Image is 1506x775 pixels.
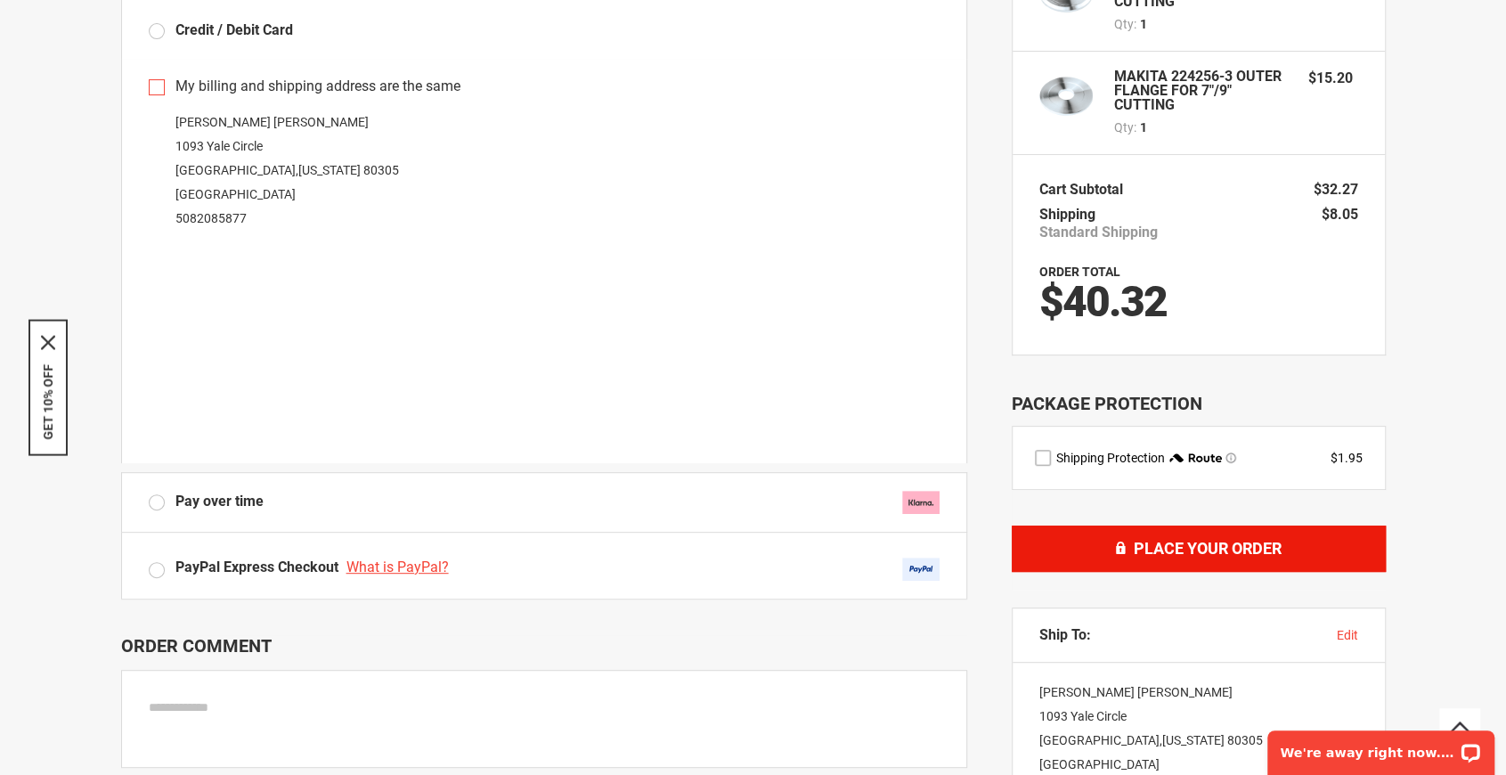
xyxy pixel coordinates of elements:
span: Place Your Order [1134,539,1282,558]
strong: Order Total [1039,265,1120,279]
button: Place Your Order [1012,526,1386,572]
span: PayPal Express Checkout [175,559,338,575]
span: [US_STATE] [298,163,361,177]
iframe: Secure payment input frame [145,236,943,463]
svg: close icon [41,336,55,350]
button: GET 10% OFF [41,364,55,440]
div: $1.95 [1331,449,1363,467]
img: MAKITA 224256-3 OUTER FLANGE FOR 7"/9" CUTTING [1039,69,1093,123]
span: 1 [1140,118,1147,136]
span: What is PayPal? [346,559,449,575]
span: Pay over time [175,492,264,512]
p: Order Comment [121,635,967,657]
span: Shipping Protection [1056,451,1165,465]
span: edit [1337,628,1358,642]
div: route shipping protection selector element [1035,449,1363,467]
img: klarna.svg [902,491,940,514]
span: $15.20 [1308,69,1353,86]
div: Package Protection [1012,391,1386,417]
button: edit [1337,626,1358,644]
span: Shipping [1039,206,1095,223]
span: Standard Shipping [1039,224,1158,241]
span: $8.05 [1322,206,1358,223]
div: [PERSON_NAME] [PERSON_NAME] 1093 Yale Circle [GEOGRAPHIC_DATA] , 80305 [GEOGRAPHIC_DATA] [149,110,940,231]
span: My billing and shipping address are the same [175,77,460,97]
span: Ship To: [1039,626,1091,644]
button: Close [41,336,55,350]
span: Qty [1114,17,1134,31]
span: $32.27 [1314,181,1358,198]
a: 5082085877 [175,211,247,225]
img: Acceptance Mark [902,558,940,581]
span: $40.32 [1039,276,1167,327]
strong: MAKITA 224256-3 OUTER FLANGE FOR 7"/9" CUTTING [1114,69,1291,112]
span: Learn more [1225,453,1236,463]
span: Qty [1114,120,1134,135]
th: Cart Subtotal [1039,177,1132,202]
iframe: LiveChat chat widget [1256,719,1506,775]
span: [US_STATE] [1162,733,1225,747]
a: What is PayPal? [346,559,453,575]
span: Credit / Debit Card [175,21,293,38]
span: 1 [1140,15,1147,33]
